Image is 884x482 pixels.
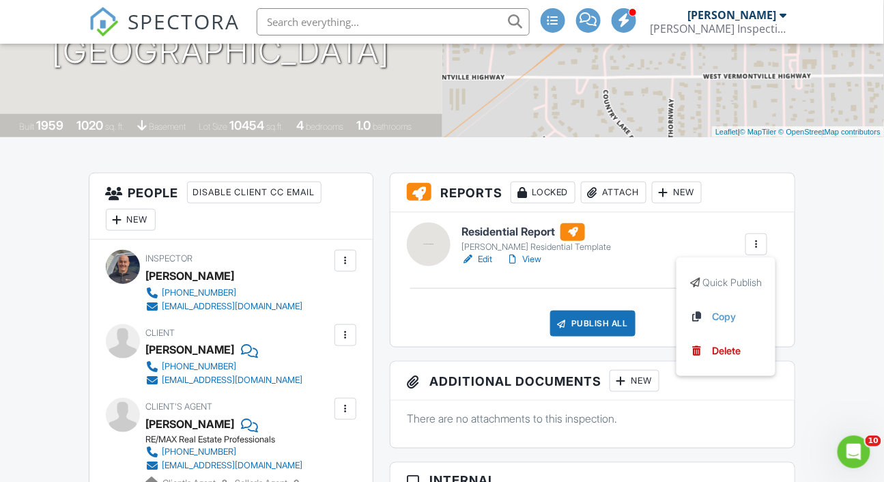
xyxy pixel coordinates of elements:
div: Locked [511,182,575,203]
a: Edit [461,253,492,266]
a: [PHONE_NUMBER] [146,286,303,300]
a: Copy [690,309,762,324]
div: [EMAIL_ADDRESS][DOMAIN_NAME] [162,375,303,386]
div: [PERSON_NAME] Residential Template [461,242,611,253]
a: Delete [690,343,762,358]
div: [PERSON_NAME] [146,339,235,360]
span: sq. ft. [105,122,124,132]
div: [PERSON_NAME] [688,8,777,22]
div: [PHONE_NUMBER] [162,361,237,372]
div: New [652,182,702,203]
a: [PHONE_NUMBER] [146,360,303,373]
span: SPECTORA [128,7,240,36]
span: bedrooms [306,122,343,132]
span: Quick Publish [702,277,762,288]
div: RE/MAX Real Estate Professionals [146,434,314,445]
div: [EMAIL_ADDRESS][DOMAIN_NAME] [162,301,303,312]
div: 1020 [76,118,103,132]
div: Delete [712,343,741,358]
span: 10 [866,436,881,446]
div: Publish All [550,311,636,337]
a: Leaflet [715,128,738,136]
div: McNamara Inspections [651,22,787,36]
a: SPECTORA [89,18,240,47]
span: Client's Agent [146,401,213,412]
a: [EMAIL_ADDRESS][DOMAIN_NAME] [146,459,303,472]
div: 1959 [36,118,63,132]
h6: Residential Report [461,223,611,241]
span: bathrooms [373,122,412,132]
iframe: Intercom live chat [838,436,870,468]
div: [EMAIL_ADDRESS][DOMAIN_NAME] [162,460,303,471]
h3: Reports [390,173,795,212]
div: Attach [581,182,646,203]
div: [PERSON_NAME] [146,266,235,286]
img: The Best Home Inspection Software - Spectora [89,7,119,37]
div: New [106,209,156,231]
div: [PHONE_NUMBER] [162,287,237,298]
div: New [610,370,659,392]
span: Client [146,328,175,338]
span: basement [149,122,186,132]
a: © MapTiler [740,128,777,136]
a: Residential Report [PERSON_NAME] Residential Template [461,223,611,253]
span: Inspector [146,253,193,264]
p: There are no attachments to this inspection. [407,411,778,426]
a: View [506,253,541,266]
div: 10454 [229,118,264,132]
div: 1.0 [356,118,371,132]
input: Search everything... [257,8,530,36]
span: Lot Size [199,122,227,132]
div: [PHONE_NUMBER] [162,446,237,457]
a: [PERSON_NAME] [146,414,235,434]
span: sq.ft. [266,122,283,132]
div: 4 [296,118,304,132]
a: [EMAIL_ADDRESS][DOMAIN_NAME] [146,300,303,313]
a: [PHONE_NUMBER] [146,445,303,459]
a: © OpenStreetMap contributors [779,128,881,136]
div: Disable Client CC Email [187,182,322,203]
span: Built [19,122,34,132]
h3: People [89,173,373,240]
h3: Additional Documents [390,362,795,401]
div: | [712,126,884,138]
a: [EMAIL_ADDRESS][DOMAIN_NAME] [146,373,303,387]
